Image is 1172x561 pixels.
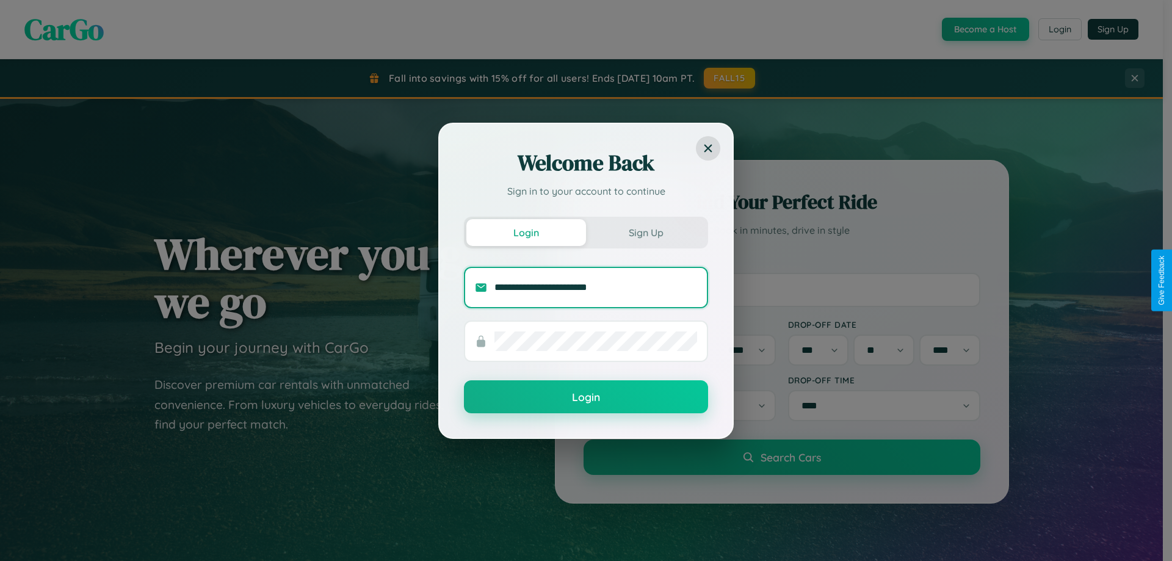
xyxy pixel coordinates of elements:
[464,184,708,198] p: Sign in to your account to continue
[464,148,708,178] h2: Welcome Back
[1157,256,1166,305] div: Give Feedback
[464,380,708,413] button: Login
[586,219,706,246] button: Sign Up
[466,219,586,246] button: Login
